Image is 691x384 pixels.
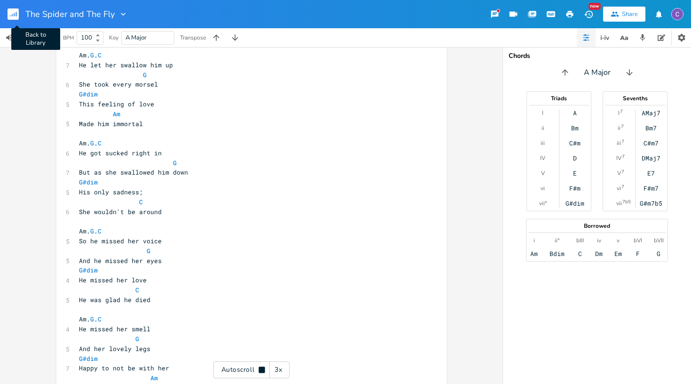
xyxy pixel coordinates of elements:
span: G [173,159,177,167]
div: G#m7b5 [640,200,662,207]
span: A Major [584,67,611,78]
span: C [98,227,102,235]
div: C#m7 [644,139,659,147]
span: But as she swallowed him down [79,168,188,176]
span: Am. . [79,227,102,235]
sup: 7 [621,183,624,191]
span: Am. . [79,139,102,147]
div: Share [622,10,638,18]
div: DMaj7 [642,154,660,162]
div: BPM [63,35,74,40]
div: Bm7 [645,124,657,132]
sup: 7 [622,153,625,160]
div: v [617,237,620,244]
div: AMaj7 [642,109,660,117]
div: C [578,250,582,257]
div: I [542,109,543,117]
span: His only sadness; [79,188,143,196]
sup: 7 [621,138,624,145]
div: vi [617,184,621,192]
div: iii [617,139,621,147]
span: G#dim [79,90,98,98]
span: G [90,51,94,59]
div: Em [614,250,622,257]
span: He missed her love [79,276,147,284]
div: 3x [270,361,287,378]
div: iii [541,139,545,147]
div: New [589,3,601,10]
sup: 7 [621,168,624,176]
button: Back to Library [8,3,26,25]
div: Dm [595,250,603,257]
div: F [636,250,640,257]
span: G [90,315,94,323]
span: Am [150,374,158,382]
span: She wouldn't be around [79,208,162,216]
div: Bm [571,124,579,132]
span: A Major [126,33,147,42]
span: C [135,286,139,294]
div: Key [109,35,118,40]
span: He was glad he died [79,296,150,304]
span: And he missed her eyes [79,256,162,265]
span: Am. . [79,51,105,59]
div: Borrowed [526,223,667,229]
div: IV [540,154,545,162]
span: G#dim [79,354,98,363]
div: iv [597,237,601,244]
span: He got sucked right in [79,149,162,157]
div: E7 [647,169,655,177]
span: C [98,139,102,147]
div: bIII [576,237,584,244]
span: He missed her smell [79,325,150,333]
span: And her lovely legs [79,344,150,353]
div: vi [541,184,545,192]
div: bVI [634,237,642,244]
div: Autoscroll [213,361,290,378]
span: She took every morsel [79,80,158,88]
span: So he missed her voice [79,237,162,245]
sup: 7 [620,108,623,115]
div: V [541,169,545,177]
button: New [579,6,598,23]
div: i [534,237,535,244]
div: ii [542,124,544,132]
span: The Spider and The Fly [25,10,115,18]
div: ii° [555,237,559,244]
div: vii° [539,200,547,207]
div: IV [616,154,621,162]
span: G [90,227,94,235]
div: C#m [569,139,581,147]
span: C [139,198,143,206]
div: V [617,169,621,177]
img: Calum Wright [671,8,683,20]
div: G#dim [565,200,584,207]
span: He let her swallow him up [79,61,173,69]
span: This feeling of love [79,100,154,108]
div: F#m [569,184,581,192]
span: Am. . [79,315,102,323]
div: A [573,109,577,117]
span: G [147,247,150,255]
sup: 7 [621,123,624,130]
span: G [143,71,147,79]
div: D [573,154,577,162]
div: F#m7 [644,184,659,192]
span: C [98,315,102,323]
span: Am [113,110,120,118]
div: Bdim [550,250,565,257]
div: Chords [509,53,685,59]
sup: 7b5 [622,198,631,206]
span: C [98,51,102,59]
span: G [135,335,139,343]
span: G [90,139,94,147]
div: Sevenths [603,96,667,101]
div: vii [616,200,622,207]
span: Made him immortal [79,120,143,128]
span: G#dim [79,178,98,186]
div: bVII [654,237,664,244]
div: Am [530,250,538,257]
div: I [618,109,620,117]
div: E [573,169,577,177]
div: Triads [527,96,591,101]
